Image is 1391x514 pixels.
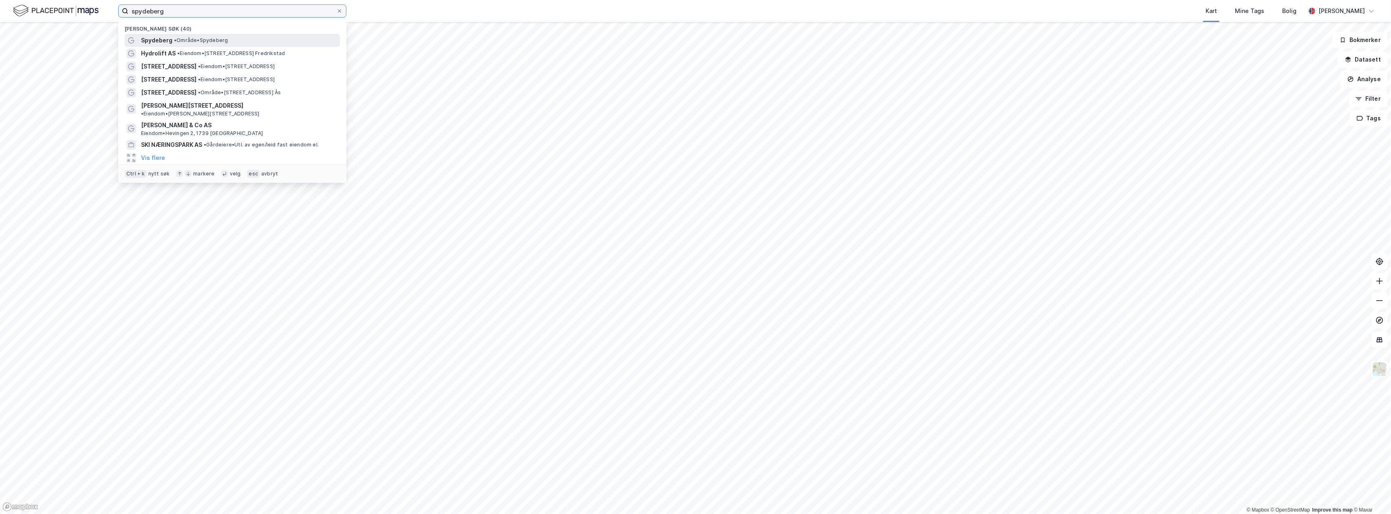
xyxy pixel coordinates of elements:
div: markere [193,171,214,177]
div: esc [247,170,260,178]
span: Eiendom • [STREET_ADDRESS] [198,76,275,83]
span: [PERSON_NAME] & Co AS [141,120,337,130]
div: Bolig [1282,6,1296,16]
input: Søk på adresse, matrikkel, gårdeiere, leietakere eller personer [128,5,336,17]
span: • [198,76,201,82]
div: [PERSON_NAME] [1318,6,1365,16]
button: Bokmerker [1333,32,1388,48]
span: [STREET_ADDRESS] [141,75,196,84]
span: [STREET_ADDRESS] [141,62,196,71]
button: Filter [1349,91,1388,107]
div: nytt søk [148,171,170,177]
span: • [204,142,206,148]
span: Eiendom • [STREET_ADDRESS] Fredrikstad [177,50,285,57]
span: SKI NÆRINGSPARK AS [141,140,202,150]
div: Ctrl + k [125,170,147,178]
div: avbryt [261,171,278,177]
button: Tags [1350,110,1388,126]
span: • [174,37,176,43]
button: Vis flere [141,153,165,163]
button: Datasett [1338,51,1388,68]
span: Eiendom • [STREET_ADDRESS] [198,63,275,70]
a: Improve this map [1312,507,1353,513]
span: Gårdeiere • Utl. av egen/leid fast eiendom el. [204,142,319,148]
div: Mine Tags [1235,6,1264,16]
div: Kontrollprogram for chat [1350,475,1391,514]
span: [STREET_ADDRESS] [141,88,196,97]
span: • [177,50,180,56]
div: [PERSON_NAME] søk (40) [118,19,346,34]
img: logo.f888ab2527a4732fd821a326f86c7f29.svg [13,4,99,18]
button: Analyse [1340,71,1388,87]
div: velg [230,171,241,177]
img: Z [1372,361,1387,377]
span: Område • [STREET_ADDRESS] Ås [198,89,281,96]
span: • [198,89,201,95]
span: Hydrolift AS [141,49,176,58]
span: Eiendom • [PERSON_NAME][STREET_ADDRESS] [141,111,260,117]
a: Mapbox [1247,507,1269,513]
span: Område • Spydeberg [174,37,228,44]
a: OpenStreetMap [1271,507,1310,513]
span: Eiendom • Hevingen 2, 1739 [GEOGRAPHIC_DATA] [141,130,263,137]
span: Spydeberg [141,35,172,45]
iframe: Chat Widget [1350,475,1391,514]
div: Kart [1206,6,1217,16]
a: Mapbox homepage [2,502,38,512]
span: • [141,111,143,117]
span: • [198,63,201,69]
span: [PERSON_NAME][STREET_ADDRESS] [141,101,243,111]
